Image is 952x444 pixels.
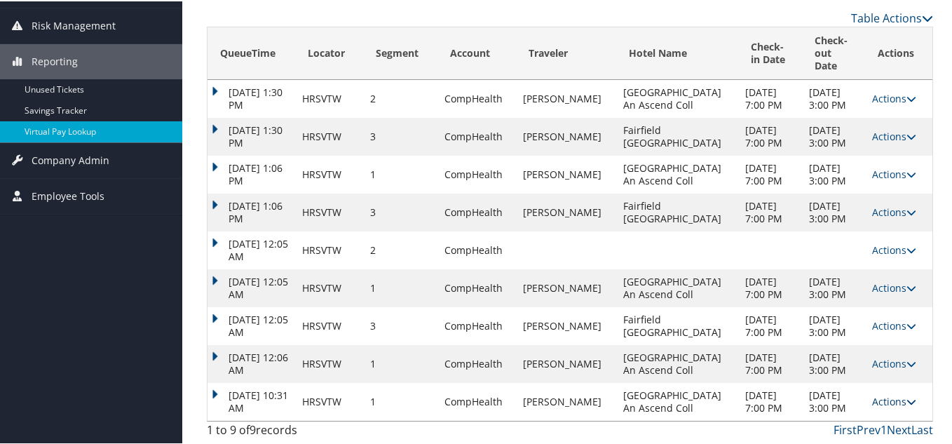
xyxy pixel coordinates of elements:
td: 2 [363,79,437,116]
span: Employee Tools [32,177,104,213]
th: QueueTime: activate to sort column ascending [208,26,295,79]
td: [DATE] 3:00 PM [802,344,865,382]
td: [GEOGRAPHIC_DATA] An Ascend Coll [616,344,738,382]
td: 1 [363,382,437,419]
th: Check-out Date: activate to sort column ascending [802,26,865,79]
td: [DATE] 7:00 PM [738,79,801,116]
td: [GEOGRAPHIC_DATA] An Ascend Coll [616,79,738,116]
td: CompHealth [437,382,516,419]
td: Fairfield [GEOGRAPHIC_DATA] [616,306,738,344]
span: Company Admin [32,142,109,177]
td: [PERSON_NAME] [516,268,617,306]
td: [GEOGRAPHIC_DATA] An Ascend Coll [616,382,738,419]
td: Fairfield [GEOGRAPHIC_DATA] [616,116,738,154]
a: 1 [880,421,887,436]
td: 1 [363,154,437,192]
a: Prev [857,421,880,436]
a: Actions [872,280,916,293]
td: HRSVTW [295,192,363,230]
td: [GEOGRAPHIC_DATA] An Ascend Coll [616,154,738,192]
td: [DATE] 7:00 PM [738,306,801,344]
a: Next [887,421,911,436]
td: [DATE] 7:00 PM [738,268,801,306]
th: Traveler: activate to sort column ascending [516,26,617,79]
td: CompHealth [437,306,516,344]
td: HRSVTW [295,344,363,382]
span: Risk Management [32,7,116,42]
td: [DATE] 12:05 AM [208,306,295,344]
a: Actions [872,90,916,104]
td: CompHealth [437,344,516,382]
td: [DATE] 3:00 PM [802,116,865,154]
td: [DATE] 7:00 PM [738,344,801,382]
td: 3 [363,116,437,154]
span: Reporting [32,43,78,78]
td: [DATE] 3:00 PM [802,306,865,344]
td: CompHealth [437,230,516,268]
th: Check-in Date: activate to sort column ascending [738,26,801,79]
a: Actions [872,166,916,180]
div: 1 to 9 of records [207,420,373,444]
th: Locator: activate to sort column ascending [295,26,363,79]
a: Actions [872,128,916,142]
td: 1 [363,344,437,382]
td: 3 [363,192,437,230]
th: Hotel Name: activate to sort column ascending [616,26,738,79]
td: [DATE] 10:31 AM [208,382,295,419]
td: [DATE] 1:30 PM [208,79,295,116]
td: [DATE] 1:30 PM [208,116,295,154]
td: 2 [363,230,437,268]
td: [DATE] 3:00 PM [802,192,865,230]
td: [DATE] 7:00 PM [738,116,801,154]
th: Actions [865,26,932,79]
td: [PERSON_NAME] [516,79,617,116]
td: [DATE] 7:00 PM [738,154,801,192]
td: [DATE] 12:06 AM [208,344,295,382]
td: [DATE] 3:00 PM [802,268,865,306]
td: HRSVTW [295,382,363,419]
td: HRSVTW [295,268,363,306]
td: HRSVTW [295,306,363,344]
td: [PERSON_NAME] [516,306,617,344]
a: Actions [872,318,916,331]
th: Segment: activate to sort column ascending [363,26,437,79]
td: CompHealth [437,116,516,154]
td: CompHealth [437,154,516,192]
td: CompHealth [437,268,516,306]
a: First [834,421,857,436]
td: CompHealth [437,192,516,230]
a: Last [911,421,933,436]
td: [PERSON_NAME] [516,116,617,154]
td: [PERSON_NAME] [516,344,617,382]
td: CompHealth [437,79,516,116]
a: Table Actions [851,9,933,25]
td: [PERSON_NAME] [516,192,617,230]
span: 9 [250,421,256,436]
td: [GEOGRAPHIC_DATA] An Ascend Coll [616,268,738,306]
a: Actions [872,204,916,217]
td: HRSVTW [295,116,363,154]
td: [DATE] 1:06 PM [208,154,295,192]
td: [DATE] 7:00 PM [738,382,801,419]
td: [DATE] 3:00 PM [802,154,865,192]
td: HRSVTW [295,154,363,192]
td: [PERSON_NAME] [516,154,617,192]
td: [PERSON_NAME] [516,382,617,419]
td: [DATE] 3:00 PM [802,79,865,116]
a: Actions [872,242,916,255]
td: 1 [363,268,437,306]
td: Fairfield [GEOGRAPHIC_DATA] [616,192,738,230]
td: 3 [363,306,437,344]
td: HRSVTW [295,79,363,116]
th: Account: activate to sort column ascending [437,26,516,79]
td: HRSVTW [295,230,363,268]
a: Actions [872,356,916,369]
a: Actions [872,393,916,407]
td: [DATE] 1:06 PM [208,192,295,230]
td: [DATE] 3:00 PM [802,382,865,419]
td: [DATE] 12:05 AM [208,268,295,306]
td: [DATE] 7:00 PM [738,192,801,230]
td: [DATE] 12:05 AM [208,230,295,268]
